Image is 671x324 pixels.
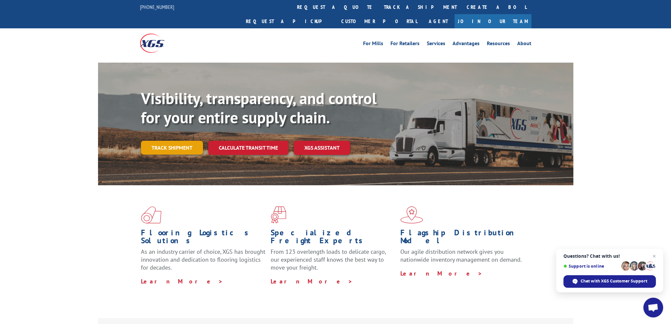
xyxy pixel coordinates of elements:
a: XGS ASSISTANT [294,141,350,155]
a: Request a pickup [241,14,336,28]
span: Our agile distribution network gives you nationwide inventory management on demand. [400,248,522,263]
a: Agent [422,14,454,28]
b: Visibility, transparency, and control for your entire supply chain. [141,88,377,128]
a: Learn More > [271,278,353,285]
a: For Retailers [390,41,419,48]
h1: Flagship Distribution Model [400,229,525,248]
a: Join Our Team [454,14,531,28]
a: Open chat [643,298,663,317]
a: Calculate transit time [208,141,288,155]
a: Learn More > [141,278,223,285]
h1: Specialized Freight Experts [271,229,395,248]
a: Learn More > [400,270,483,277]
img: xgs-icon-flagship-distribution-model-red [400,206,423,223]
span: Support is online [563,264,619,269]
span: As an industry carrier of choice, XGS has brought innovation and dedication to flooring logistics... [141,248,265,271]
p: From 123 overlength loads to delicate cargo, our experienced staff knows the best way to move you... [271,248,395,277]
img: xgs-icon-total-supply-chain-intelligence-red [141,206,161,223]
span: Chat with XGS Customer Support [563,275,656,288]
a: About [517,41,531,48]
a: [PHONE_NUMBER] [140,4,174,10]
a: Advantages [453,41,480,48]
a: Customer Portal [336,14,422,28]
span: Chat with XGS Customer Support [581,278,647,284]
a: Services [427,41,445,48]
a: Track shipment [141,141,203,155]
a: For Mills [363,41,383,48]
span: Questions? Chat with us! [563,253,656,259]
h1: Flooring Logistics Solutions [141,229,266,248]
a: Resources [487,41,510,48]
img: xgs-icon-focused-on-flooring-red [271,206,286,223]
